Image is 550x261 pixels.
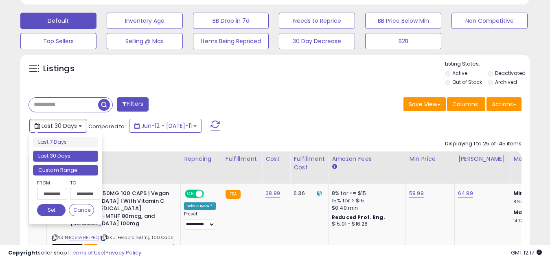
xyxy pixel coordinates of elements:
span: Columns [452,100,478,108]
span: Compared to: [88,123,126,130]
a: 38.99 [265,189,280,197]
span: OFF [203,191,216,197]
div: seller snap | | [8,249,141,257]
button: Save View [403,97,446,111]
div: Min Price [409,155,451,163]
button: Jun-12 - [DATE]-11 [129,119,202,133]
a: B08WHBLPBQ [69,234,99,241]
button: Actions [486,97,522,111]
a: Privacy Policy [105,249,141,257]
h5: Listings [43,63,75,75]
button: Cancel [69,204,94,216]
div: Title [50,155,177,163]
div: [PERSON_NAME] [458,155,506,163]
button: Columns [447,97,485,111]
strong: Copyright [8,249,38,257]
span: Last 30 Days [42,122,77,130]
div: Displaying 1 to 25 of 145 items [445,140,522,148]
button: Needs to Reprice [279,13,355,29]
button: Last 30 Days [29,119,87,133]
button: BB Price Below Min [365,13,441,29]
div: $0.40 min [332,204,399,212]
label: From [37,179,66,187]
b: Min: [513,189,526,197]
small: FBA [226,190,241,199]
button: B2B [365,33,441,49]
button: Selling @ Max [107,33,183,49]
span: | SKU: Ferapro 150mg 100 Caps [100,234,173,241]
div: Win BuyBox * [184,202,216,210]
div: Amazon Fees [332,155,402,163]
div: Repricing [184,155,219,163]
button: Default [20,13,96,29]
p: Listing States: [445,60,530,68]
a: 59.99 [409,189,424,197]
span: Jun-12 - [DATE]-11 [141,122,192,130]
button: BB Drop in 7d [193,13,269,29]
li: Last 7 Days [33,137,98,148]
small: Amazon Fees. [332,163,337,171]
button: Top Sellers [20,33,96,49]
button: Items Being Repriced [193,33,269,49]
label: Archived [495,79,517,86]
b: FERAPRO™ 150MG 100 CAPS | Vegan [MEDICAL_DATA] | With Vitamin C 350mg, [MEDICAL_DATA] 1000mcg, 5-... [70,190,169,230]
b: Reduced Prof. Rng. [332,214,385,221]
li: Custom Range [33,165,98,176]
span: ON [186,191,196,197]
div: 6.36 [294,190,322,197]
div: 15% for > $15 [332,197,399,204]
label: Out of Stock [452,79,482,86]
div: Fulfillment [226,155,259,163]
a: Terms of Use [70,249,104,257]
button: Non Competitive [451,13,528,29]
div: $15.01 - $16.28 [332,221,399,228]
button: 30 Day Decrease [279,33,355,49]
a: 64.99 [458,189,473,197]
div: 8% for <= $15 [332,190,399,197]
label: Active [452,70,467,77]
div: Cost [265,155,287,163]
label: Deactivated [495,70,526,77]
li: Last 30 Days [33,151,98,162]
button: Filters [117,97,149,112]
span: 2025-08-11 12:17 GMT [511,249,542,257]
label: To [70,179,94,187]
div: Fulfillment Cost [294,155,325,172]
button: Set [37,204,66,216]
div: Preset: [184,211,216,230]
b: Max: [513,208,528,216]
button: Inventory Age [107,13,183,29]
